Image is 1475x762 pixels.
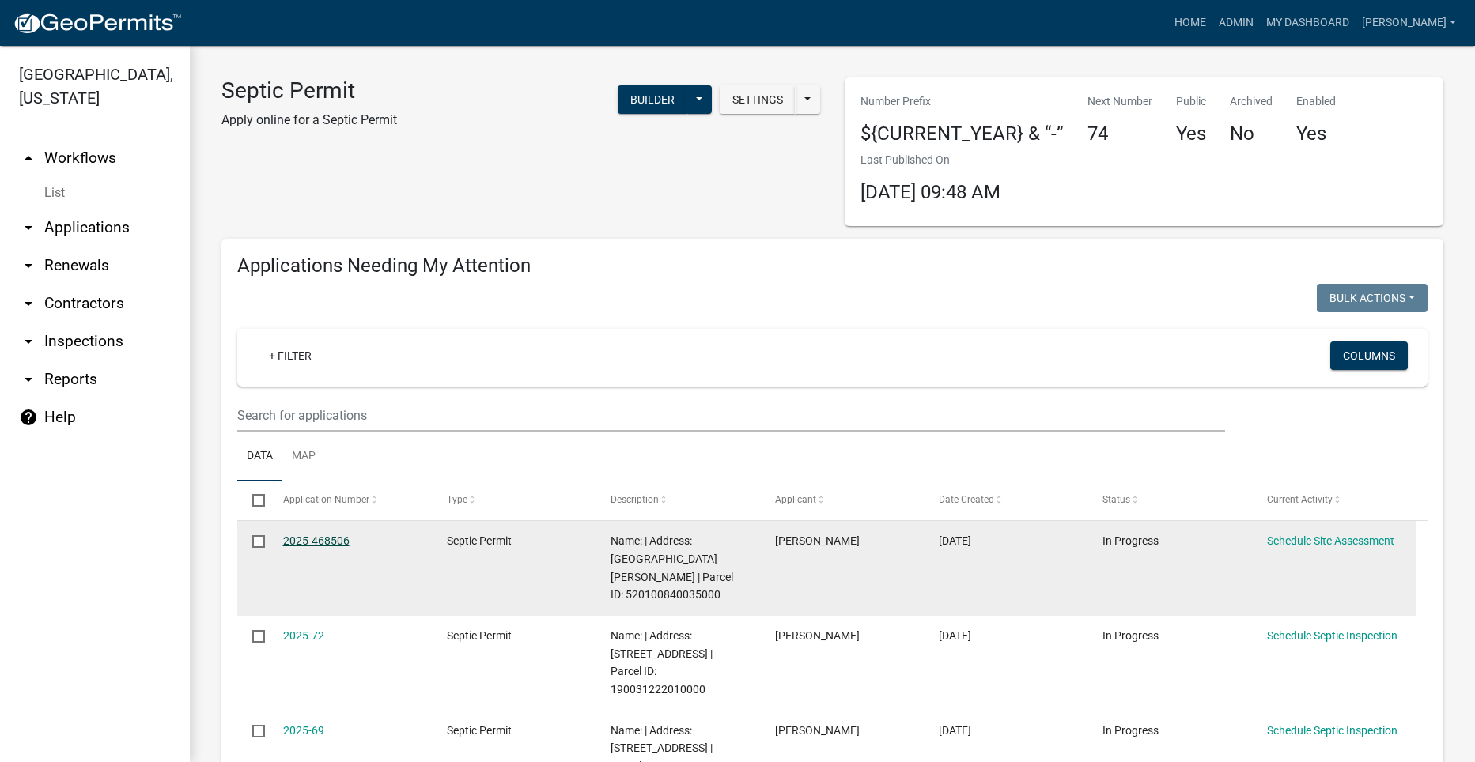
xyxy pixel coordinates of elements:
h4: Applications Needing My Attention [237,255,1428,277]
h4: ${CURRENT_YEAR} & “-” [860,123,1064,145]
button: Bulk Actions [1317,284,1428,312]
h4: Yes [1296,123,1336,145]
span: Current Activity [1267,494,1333,505]
span: Scott Waters [775,724,860,737]
i: arrow_drop_down [19,370,38,389]
i: arrow_drop_down [19,218,38,237]
p: Apply online for a Septic Permit [221,111,397,130]
span: Septic Permit [447,629,512,642]
p: Enabled [1296,93,1336,110]
p: Next Number [1087,93,1152,110]
span: Status [1102,494,1130,505]
h4: Yes [1176,123,1206,145]
datatable-header-cell: Application Number [267,481,431,519]
p: Public [1176,93,1206,110]
a: My Dashboard [1260,8,1356,38]
span: 08/22/2025 [939,629,971,642]
span: Travis Bud Witt [775,534,860,547]
a: Schedule Site Assessment [1267,534,1394,547]
a: 2025-72 [283,629,324,642]
a: Admin [1212,8,1260,38]
button: Builder [618,85,687,114]
datatable-header-cell: Type [432,481,596,519]
a: + Filter [256,341,324,370]
input: Search for applications [237,399,1225,432]
button: Settings [720,85,796,114]
span: Allen Akers [775,629,860,642]
h4: No [1230,123,1273,145]
a: Home [1168,8,1212,38]
span: [DATE] 09:48 AM [860,181,1000,203]
span: Name: | Address: ST CHARLES RD | Parcel ID: 520100840035000 [611,534,733,601]
span: In Progress [1102,629,1159,642]
span: In Progress [1102,724,1159,737]
span: Applicant [775,494,816,505]
h3: Septic Permit [221,77,397,104]
i: arrow_drop_up [19,149,38,168]
a: [PERSON_NAME] [1356,8,1462,38]
span: Name: | Address: 2188 114TH CT | Parcel ID: 190031222010000 [611,629,713,696]
a: Schedule Septic Inspection [1267,724,1397,737]
datatable-header-cell: Select [237,481,267,519]
span: Type [447,494,467,505]
span: Septic Permit [447,534,512,547]
span: Date Created [939,494,994,505]
span: 08/20/2025 [939,724,971,737]
a: 2025-69 [283,724,324,737]
p: Number Prefix [860,93,1064,110]
a: Data [237,432,282,482]
a: Map [282,432,325,482]
datatable-header-cell: Current Activity [1252,481,1416,519]
i: arrow_drop_down [19,294,38,313]
i: help [19,408,38,427]
span: Septic Permit [447,724,512,737]
span: In Progress [1102,534,1159,547]
a: 2025-468506 [283,534,350,547]
a: Schedule Septic Inspection [1267,629,1397,642]
datatable-header-cell: Description [596,481,759,519]
span: Description [611,494,659,505]
h4: 74 [1087,123,1152,145]
span: 08/25/2025 [939,534,971,547]
datatable-header-cell: Status [1087,481,1251,519]
p: Archived [1230,93,1273,110]
i: arrow_drop_down [19,256,38,275]
datatable-header-cell: Date Created [924,481,1087,519]
p: Last Published On [860,152,1000,168]
datatable-header-cell: Applicant [760,481,924,519]
i: arrow_drop_down [19,332,38,351]
span: Application Number [283,494,369,505]
button: Columns [1330,341,1408,370]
